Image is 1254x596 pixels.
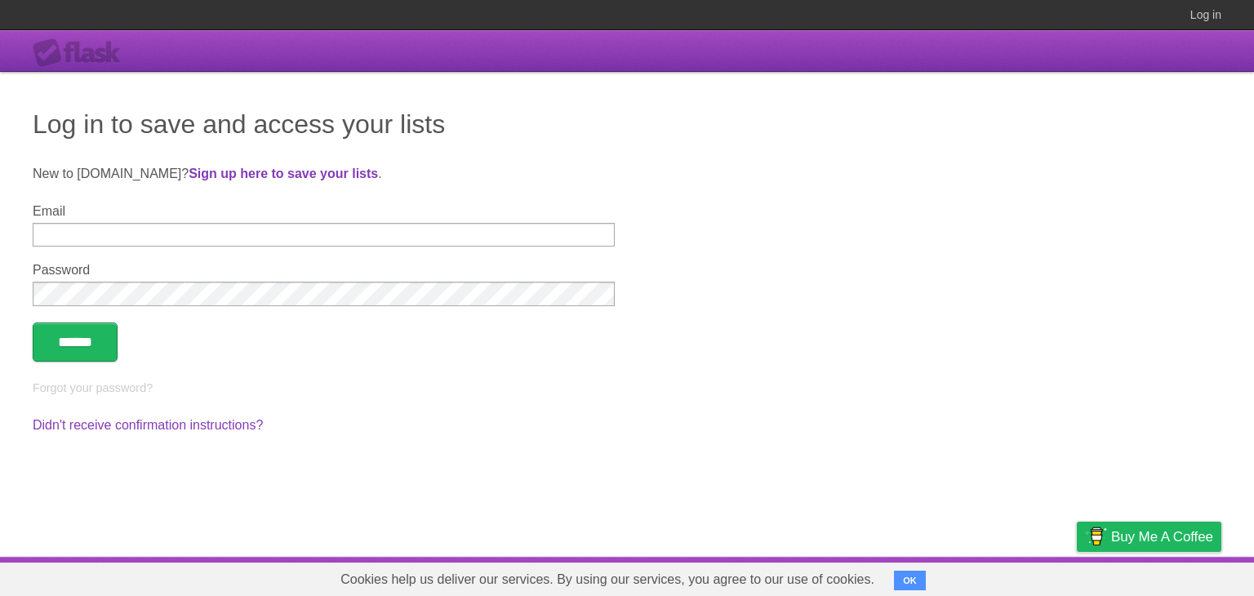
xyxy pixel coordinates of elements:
a: Sign up here to save your lists [189,167,378,180]
button: OK [894,571,926,590]
div: Flask [33,38,131,68]
label: Email [33,204,615,219]
a: Didn't receive confirmation instructions? [33,418,263,432]
a: Forgot your password? [33,381,153,394]
a: Developers [914,561,980,592]
a: Privacy [1056,561,1098,592]
label: Password [33,263,615,278]
a: Suggest a feature [1118,561,1221,592]
span: Buy me a coffee [1111,523,1213,551]
a: Buy me a coffee [1077,522,1221,552]
img: Buy me a coffee [1085,523,1107,550]
a: Terms [1000,561,1036,592]
p: New to [DOMAIN_NAME]? . [33,164,1221,184]
h1: Log in to save and access your lists [33,105,1221,144]
span: Cookies help us deliver our services. By using our services, you agree to our use of cookies. [324,563,891,596]
a: About [860,561,894,592]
